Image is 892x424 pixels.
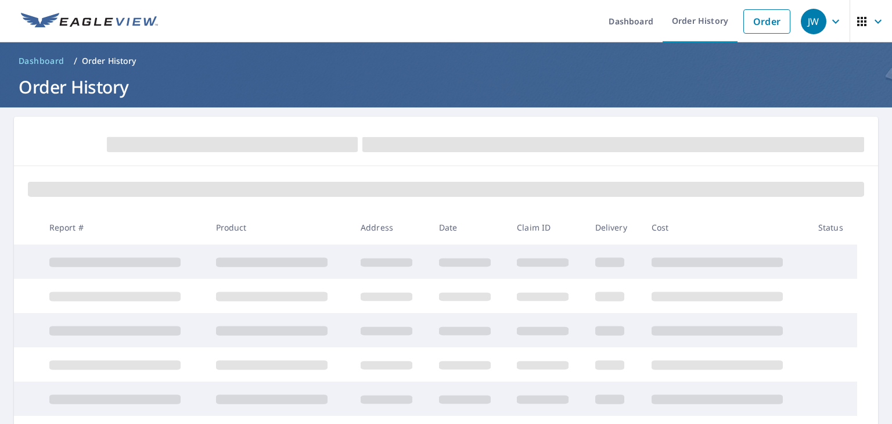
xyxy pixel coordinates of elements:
img: EV Logo [21,13,158,30]
li: / [74,54,77,68]
th: Status [809,210,857,245]
h1: Order History [14,75,878,99]
th: Product [207,210,352,245]
th: Cost [642,210,809,245]
a: Order [743,9,790,34]
th: Date [430,210,508,245]
div: JW [801,9,826,34]
th: Report # [40,210,207,245]
span: Dashboard [19,55,64,67]
th: Claim ID [508,210,586,245]
p: Order History [82,55,136,67]
th: Delivery [586,210,642,245]
a: Dashboard [14,52,69,70]
th: Address [351,210,430,245]
nav: breadcrumb [14,52,878,70]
